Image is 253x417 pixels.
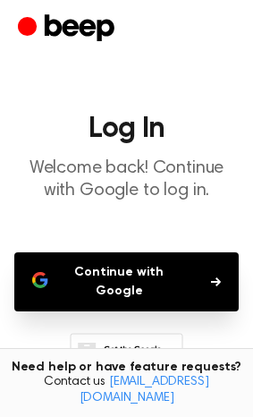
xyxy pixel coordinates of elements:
[14,252,239,311] button: Continue with Google
[11,375,242,406] span: Contact us
[18,12,119,47] a: Beep
[80,376,209,404] a: [EMAIL_ADDRESS][DOMAIN_NAME]
[14,115,239,143] h1: Log In
[14,157,239,202] p: Welcome back! Continue with Google to log in.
